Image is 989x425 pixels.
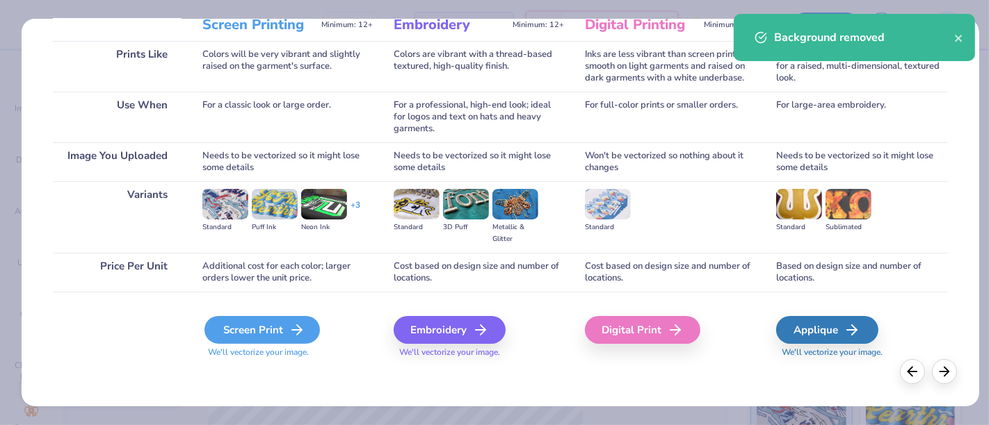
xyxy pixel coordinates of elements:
div: Standard [776,222,822,233]
span: We'll vectorize your image. [202,347,373,358]
div: Applique [776,316,878,344]
div: Standard [585,222,631,233]
img: Metallic & Glitter [492,189,538,219]
div: Screen Print [204,316,320,344]
div: Cost based on design size and number of locations. [585,253,755,292]
div: Needs to be vectorized so it might lose some details [776,142,947,181]
div: 3D Puff [443,222,489,233]
h3: Digital Printing [585,16,698,34]
div: Sublimated [826,222,871,233]
div: For a classic look or large order. [202,92,373,142]
div: Puff Ink [252,222,298,233]
span: Minimum: 12+ [513,20,564,30]
img: Puff Ink [252,189,298,219]
div: Additional cost for each color; larger orders lower the unit price. [202,253,373,292]
img: Standard [585,189,631,219]
span: We'll vectorize your image. [394,347,564,358]
div: Neon Ink [301,222,347,233]
div: Based on design size and number of locations. [776,253,947,292]
h3: Screen Printing [202,16,316,34]
div: Image You Uploaded [53,142,182,181]
img: Neon Ink [301,189,347,219]
div: Background removed [774,29,954,46]
img: Standard [776,189,822,219]
div: Needs to be vectorized so it might lose some details [394,142,564,181]
div: Colors will be very vibrant and slightly raised on the garment's surface. [202,41,373,92]
img: Sublimated [826,189,871,219]
span: Minimum: 12+ [704,20,755,30]
div: Digital Print [585,316,700,344]
div: Embroidery [394,316,506,344]
div: Prints Like [53,41,182,92]
img: Standard [394,189,440,219]
span: Minimum: 12+ [321,20,373,30]
div: + 3 [351,199,360,223]
div: Variants [53,181,182,253]
div: Colors are vibrant with a thread-based textured, high-quality finish. [394,41,564,92]
div: Standard [202,222,248,233]
div: For full-color prints or smaller orders. [585,92,755,142]
div: Use When [53,92,182,142]
div: Standard [394,222,440,233]
div: Inks are less vibrant than screen printing; smooth on light garments and raised on dark garments ... [585,41,755,92]
div: For a professional, high-end look; ideal for logos and text on hats and heavy garments. [394,92,564,142]
div: Needs to be vectorized so it might lose some details [202,142,373,181]
span: We'll vectorize your image. [776,347,947,358]
div: Won't be vectorized so nothing about it changes [585,142,755,181]
img: Standard [202,189,248,219]
img: 3D Puff [443,189,489,219]
div: Metallic & Glitter [492,222,538,245]
div: For large-area embroidery. [776,92,947,142]
div: Cost based on design size and number of locations. [394,253,564,292]
h3: Embroidery [394,16,507,34]
button: close [954,29,964,46]
div: Price Per Unit [53,253,182,292]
